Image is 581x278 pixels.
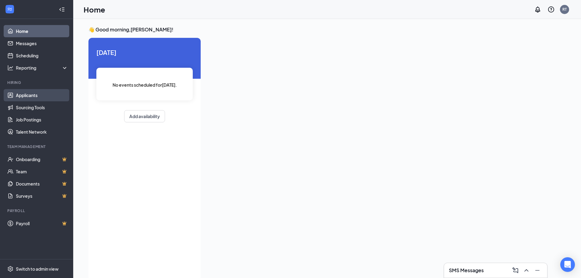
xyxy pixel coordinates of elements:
a: Applicants [16,89,68,101]
a: Home [16,25,68,37]
div: RT [562,7,567,12]
span: No events scheduled for [DATE] . [113,81,177,88]
a: SurveysCrown [16,190,68,202]
div: Payroll [7,208,67,213]
a: Sourcing Tools [16,101,68,114]
a: Scheduling [16,49,68,62]
div: Reporting [16,65,68,71]
a: Job Postings [16,114,68,126]
a: Talent Network [16,126,68,138]
svg: Notifications [534,6,541,13]
button: ComposeMessage [511,265,520,275]
div: Switch to admin view [16,266,59,272]
svg: ComposeMessage [512,267,519,274]
h3: 👋 Good morning, [PERSON_NAME] ! [88,26,547,33]
svg: Analysis [7,65,13,71]
a: TeamCrown [16,165,68,178]
svg: WorkstreamLogo [7,6,13,12]
svg: Collapse [59,6,65,13]
button: Add availability [124,110,165,122]
h3: SMS Messages [449,267,484,274]
a: OnboardingCrown [16,153,68,165]
div: Hiring [7,80,67,85]
span: [DATE] [96,48,193,57]
svg: Minimize [534,267,541,274]
div: Open Intercom Messenger [560,257,575,272]
div: Team Management [7,144,67,149]
h1: Home [84,4,105,15]
button: Minimize [533,265,542,275]
a: PayrollCrown [16,217,68,229]
svg: ChevronUp [523,267,530,274]
svg: QuestionInfo [547,6,555,13]
a: DocumentsCrown [16,178,68,190]
a: Messages [16,37,68,49]
svg: Settings [7,266,13,272]
button: ChevronUp [522,265,531,275]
